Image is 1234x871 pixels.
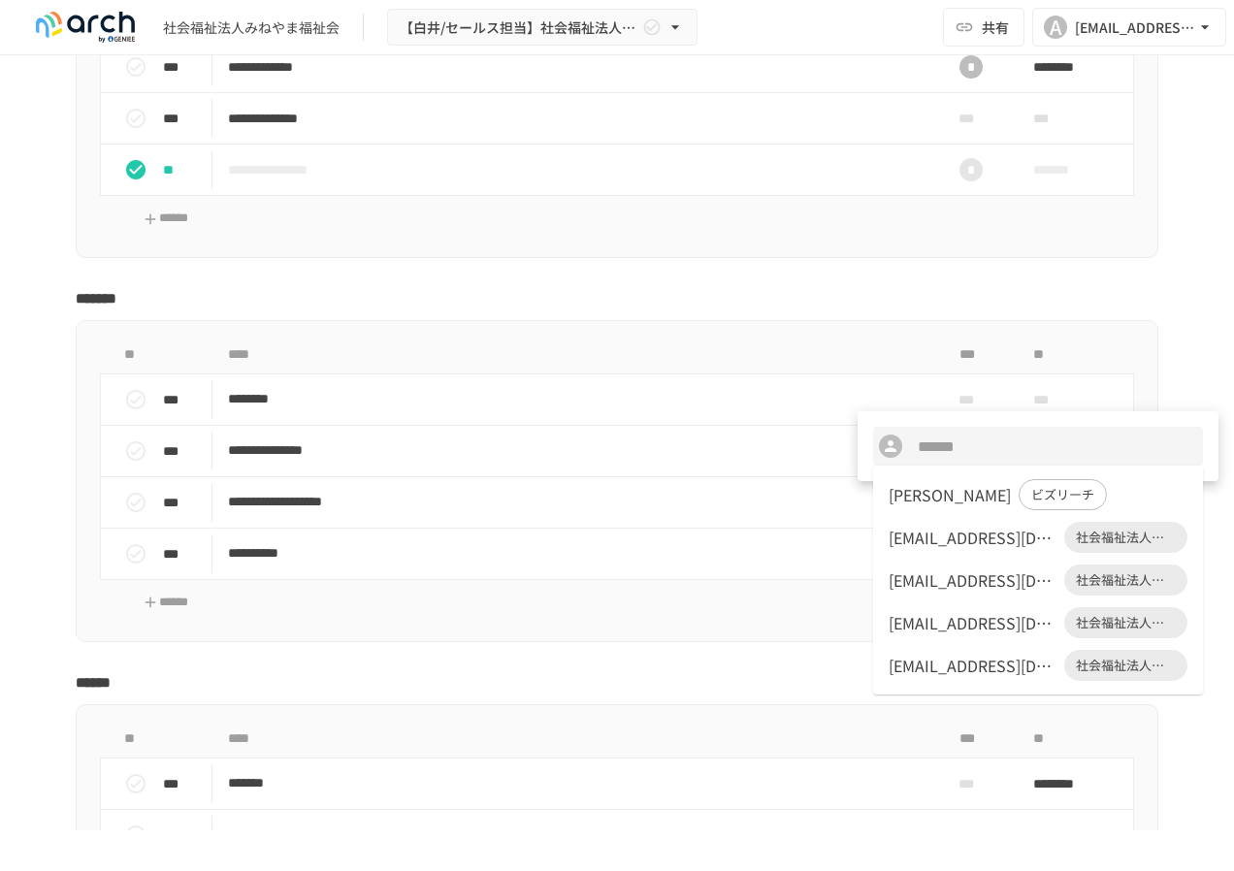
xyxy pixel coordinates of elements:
[889,568,1056,592] div: [EMAIL_ADDRESS][DOMAIN_NAME]
[889,654,1056,677] div: [EMAIL_ADDRESS][DOMAIN_NAME]
[889,483,1011,506] div: [PERSON_NAME]
[889,526,1056,549] div: [EMAIL_ADDRESS][DOMAIN_NAME]
[1064,656,1187,675] span: 社会福祉法人みねやま福祉会
[1020,485,1106,504] span: ビズリーチ
[1064,613,1187,632] span: 社会福祉法人みねやま福祉会
[889,611,1056,634] div: [EMAIL_ADDRESS][DOMAIN_NAME]
[1064,570,1187,590] span: 社会福祉法人みねやま福祉会
[1064,528,1187,547] span: 社会福祉法人みねやま福祉会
